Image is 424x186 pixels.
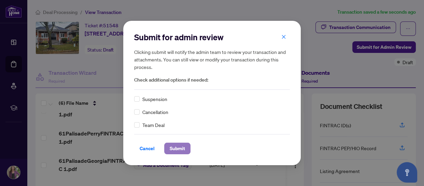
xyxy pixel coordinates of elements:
[397,162,417,183] button: Open asap
[134,143,160,154] button: Cancel
[281,34,286,39] span: close
[142,95,167,103] span: Suspension
[142,121,165,129] span: Team Deal
[134,48,290,71] h5: Clicking submit will notify the admin team to review your transaction and attachments. You can st...
[170,143,185,154] span: Submit
[142,108,168,116] span: Cancellation
[134,76,290,84] span: Check additional options if needed:
[134,32,290,43] h2: Submit for admin review
[140,143,155,154] span: Cancel
[164,143,190,154] button: Submit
